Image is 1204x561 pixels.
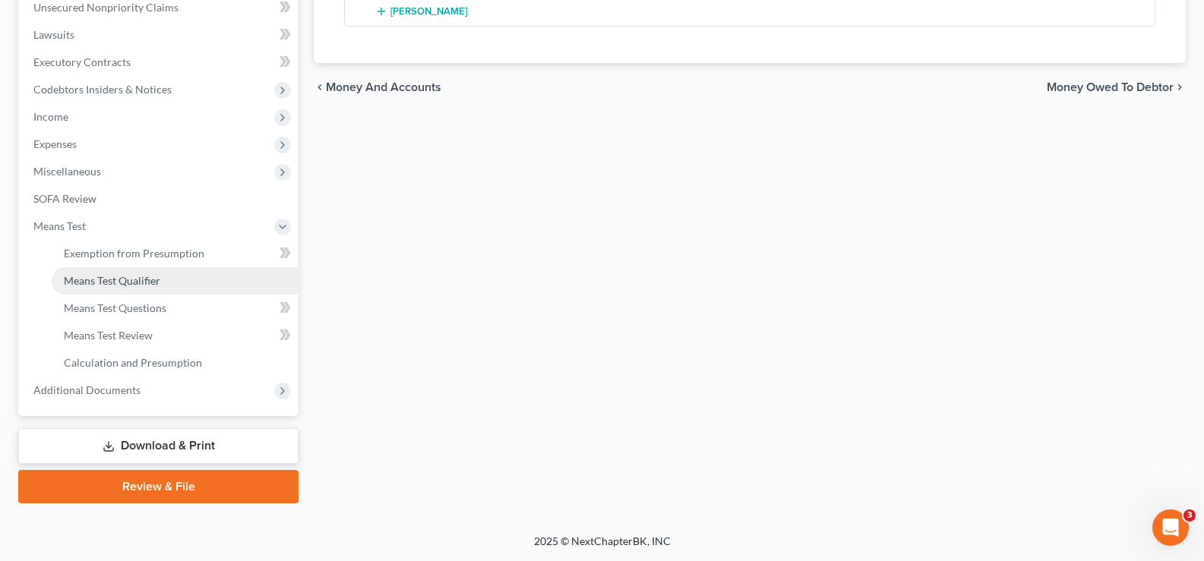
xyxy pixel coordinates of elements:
[21,49,299,76] a: Executory Contracts
[1152,509,1189,546] iframe: Intercom live chat
[33,28,74,41] span: Lawsuits
[1174,81,1186,93] i: chevron_right
[314,81,441,93] button: chevron_left Money and Accounts
[21,185,299,213] a: SOFA Review
[33,55,131,68] span: Executory Contracts
[52,295,299,322] a: Means Test Questions
[33,192,96,205] span: SOFA Review
[1183,509,1196,522] span: 3
[33,219,86,232] span: Means Test
[314,81,326,93] i: chevron_left
[64,247,204,260] span: Exemption from Presumption
[64,356,202,369] span: Calculation and Presumption
[52,349,299,377] a: Calculation and Presumption
[52,240,299,267] a: Exemption from Presumption
[1047,81,1174,93] span: Money Owed to Debtor
[390,6,467,18] span: [PERSON_NAME]
[33,383,141,396] span: Additional Documents
[169,534,1035,561] div: 2025 © NextChapterBK, INC
[64,329,153,342] span: Means Test Review
[33,165,101,178] span: Miscellaneous
[64,301,166,314] span: Means Test Questions
[21,21,299,49] a: Lawsuits
[33,83,172,96] span: Codebtors Insiders & Notices
[18,470,299,503] a: Review & File
[33,110,68,123] span: Income
[64,274,160,287] span: Means Test Qualifier
[52,322,299,349] a: Means Test Review
[33,1,179,14] span: Unsecured Nonpriority Claims
[1047,81,1186,93] button: Money Owed to Debtor chevron_right
[33,137,77,150] span: Expenses
[52,267,299,295] a: Means Test Qualifier
[18,428,299,464] a: Download & Print
[326,81,441,93] span: Money and Accounts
